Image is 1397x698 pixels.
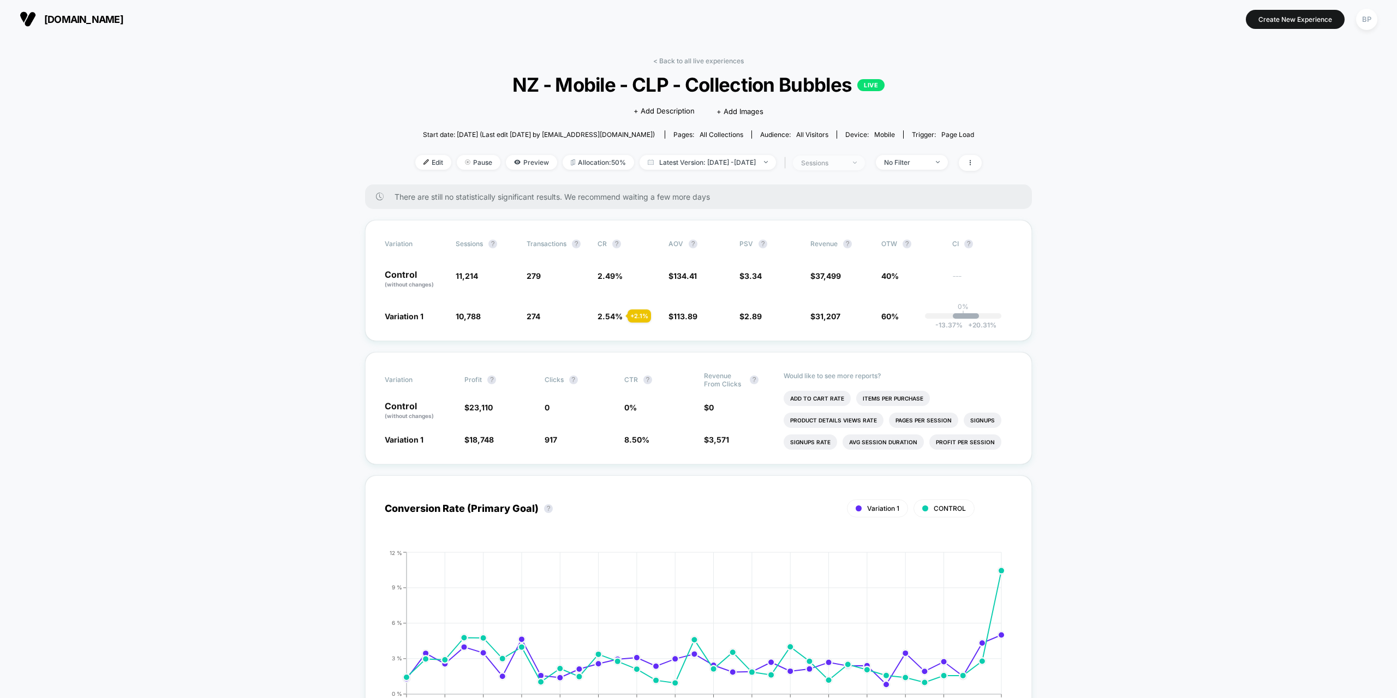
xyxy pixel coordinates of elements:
img: calendar [648,159,654,165]
span: all collections [700,130,743,139]
span: | [781,155,793,171]
span: + Add Images [717,107,763,116]
span: Variation 1 [867,504,899,512]
p: Control [385,270,445,289]
span: Clicks [545,375,564,384]
span: OTW [881,240,941,248]
span: 2.54 % [598,312,623,321]
button: [DOMAIN_NAME] [16,10,127,28]
button: ? [569,375,578,384]
span: 0 % [624,403,637,412]
span: CI [952,240,1012,248]
span: 60% [881,312,899,321]
span: $ [668,271,697,281]
tspan: 12 % [390,549,402,556]
button: ? [689,240,697,248]
button: ? [544,504,553,513]
div: Trigger: [912,130,974,139]
div: + 2.1 % [628,309,651,323]
span: 11,214 [456,271,478,281]
div: BP [1356,9,1377,30]
span: $ [739,271,762,281]
span: Allocation: 50% [563,155,634,170]
span: $ [704,403,714,412]
tspan: 6 % [392,619,402,626]
img: end [764,161,768,163]
span: PSV [739,240,753,248]
span: 917 [545,435,557,444]
span: + [968,321,972,329]
img: end [936,161,940,163]
span: mobile [874,130,895,139]
span: (without changes) [385,413,434,419]
span: -13.37 % [935,321,963,329]
tspan: 0 % [392,690,402,697]
img: rebalance [571,159,575,165]
span: + Add Description [634,106,695,117]
tspan: 9 % [392,584,402,590]
span: 0 [709,403,714,412]
button: Create New Experience [1246,10,1345,29]
button: ? [487,375,496,384]
span: Start date: [DATE] (Last edit [DATE] by [EMAIL_ADDRESS][DOMAIN_NAME]) [423,130,655,139]
span: $ [668,312,697,321]
span: Revenue [810,240,838,248]
img: end [853,162,857,164]
span: 0 [545,403,550,412]
span: Variation 1 [385,435,423,444]
span: Edit [415,155,451,170]
span: 134.41 [673,271,697,281]
p: LIVE [857,79,885,91]
p: Control [385,402,453,420]
span: 279 [527,271,541,281]
p: | [962,311,964,319]
span: AOV [668,240,683,248]
li: Items Per Purchase [856,391,930,406]
img: end [465,159,470,165]
p: 0% [958,302,969,311]
span: $ [810,271,841,281]
span: 40% [881,271,899,281]
li: Add To Cart Rate [784,391,851,406]
div: Pages: [673,130,743,139]
span: 10,788 [456,312,481,321]
button: ? [572,240,581,248]
span: 113.89 [673,312,697,321]
span: Device: [837,130,903,139]
span: Variation 1 [385,312,423,321]
button: BP [1353,8,1381,31]
span: CR [598,240,607,248]
li: Signups Rate [784,434,837,450]
span: $ [464,403,493,412]
button: ? [964,240,973,248]
button: ? [612,240,621,248]
button: ? [903,240,911,248]
span: Profit [464,375,482,384]
div: Audience: [760,130,828,139]
span: --- [952,273,1012,289]
button: ? [750,375,759,384]
li: Signups [964,413,1001,428]
span: 8.50 % [624,435,649,444]
span: 23,110 [469,403,493,412]
span: 2.89 [744,312,762,321]
span: $ [464,435,494,444]
span: 37,499 [815,271,841,281]
span: Page Load [941,130,974,139]
span: $ [739,312,762,321]
li: Pages Per Session [889,413,958,428]
span: NZ - Mobile - CLP - Collection Bubbles [444,73,953,96]
span: Preview [506,155,557,170]
tspan: 3 % [392,655,402,661]
div: No Filter [884,158,928,166]
span: [DOMAIN_NAME] [44,14,123,25]
img: edit [423,159,429,165]
span: Pause [457,155,500,170]
span: Revenue From Clicks [704,372,744,388]
button: ? [843,240,852,248]
p: Would like to see more reports? [784,372,1012,380]
span: Latest Version: [DATE] - [DATE] [640,155,776,170]
div: sessions [801,159,845,167]
span: 2.49 % [598,271,623,281]
li: Avg Session Duration [843,434,924,450]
